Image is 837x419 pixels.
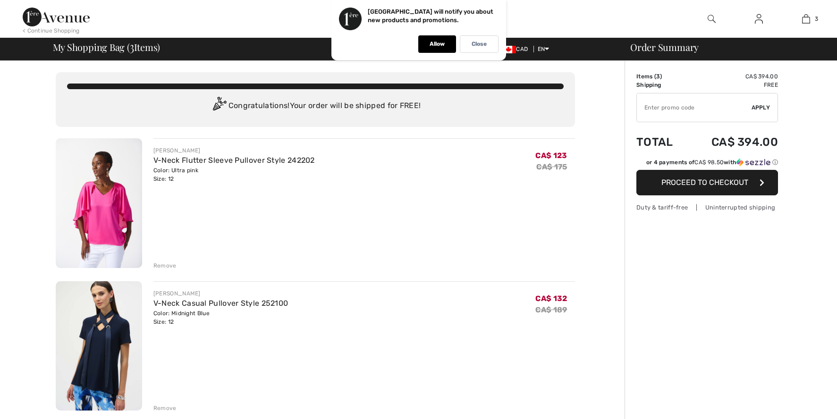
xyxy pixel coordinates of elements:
p: Allow [430,41,445,48]
div: [PERSON_NAME] [153,289,288,298]
p: Close [472,41,487,48]
td: CA$ 394.00 [686,126,778,158]
div: or 4 payments of with [646,158,778,167]
input: Promo code [637,93,752,122]
div: [PERSON_NAME] [153,146,315,155]
div: Color: Ultra pink Size: 12 [153,166,315,183]
img: 1ère Avenue [23,8,90,26]
td: Shipping [636,81,686,89]
td: Total [636,126,686,158]
a: V-Neck Flutter Sleeve Pullover Style 242202 [153,156,315,165]
img: search the website [708,13,716,25]
div: Duty & tariff-free | Uninterrupted shipping [636,203,778,212]
a: V-Neck Casual Pullover Style 252100 [153,299,288,308]
span: 3 [656,73,660,80]
div: Color: Midnight Blue Size: 12 [153,309,288,326]
span: Proceed to Checkout [661,178,748,187]
td: Items ( ) [636,72,686,81]
td: Free [686,81,778,89]
td: CA$ 394.00 [686,72,778,81]
span: CAD [501,46,532,52]
div: < Continue Shopping [23,26,80,35]
a: Sign In [747,13,770,25]
span: 3 [815,15,818,23]
img: My Info [755,13,763,25]
img: Sezzle [736,158,770,167]
span: Apply [752,103,770,112]
img: V-Neck Flutter Sleeve Pullover Style 242202 [56,138,142,268]
div: Remove [153,261,177,270]
p: [GEOGRAPHIC_DATA] will notify you about new products and promotions. [368,8,493,24]
button: Proceed to Checkout [636,170,778,195]
img: Congratulation2.svg [210,97,228,116]
s: CA$ 175 [536,162,567,171]
div: Order Summary [619,42,831,52]
img: V-Neck Casual Pullover Style 252100 [56,281,142,411]
span: CA$ 123 [535,151,567,160]
img: Canadian Dollar [501,46,516,53]
div: Congratulations! Your order will be shipped for FREE! [67,97,564,116]
span: EN [538,46,550,52]
a: 3 [783,13,829,25]
div: Remove [153,404,177,412]
span: My Shopping Bag ( Items) [53,42,161,52]
img: My Bag [802,13,810,25]
span: CA$ 132 [535,294,567,303]
s: CA$ 189 [535,305,567,314]
div: or 4 payments ofCA$ 98.50withSezzle Click to learn more about Sezzle [636,158,778,170]
span: CA$ 98.50 [694,159,724,166]
span: 3 [130,40,134,52]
